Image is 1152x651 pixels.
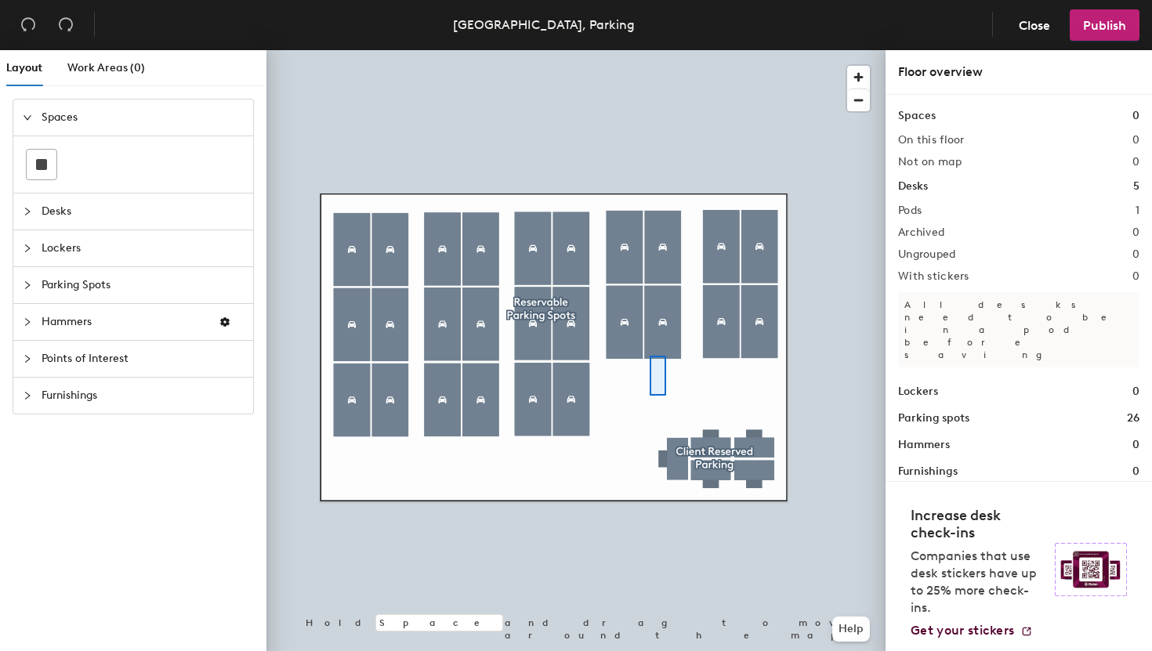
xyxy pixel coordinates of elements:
[1132,270,1139,283] h2: 0
[1019,18,1050,33] span: Close
[898,134,965,146] h2: On this floor
[1132,383,1139,400] h1: 0
[42,267,244,303] span: Parking Spots
[911,623,1014,638] span: Get your stickers
[898,436,950,454] h1: Hammers
[23,391,32,400] span: collapsed
[1136,204,1139,217] h2: 1
[1132,463,1139,480] h1: 0
[453,15,635,34] div: [GEOGRAPHIC_DATA], Parking
[6,61,42,74] span: Layout
[1132,436,1139,454] h1: 0
[1132,134,1139,146] h2: 0
[1132,248,1139,261] h2: 0
[23,207,32,216] span: collapsed
[67,61,145,74] span: Work Areas (0)
[898,248,956,261] h2: Ungrouped
[911,623,1033,638] a: Get your stickers
[898,178,928,195] h1: Desks
[1055,543,1127,596] img: Sticker logo
[1132,156,1139,168] h2: 0
[42,230,244,266] span: Lockers
[42,99,244,136] span: Spaces
[832,617,870,642] button: Help
[42,378,244,414] span: Furnishings
[1083,18,1126,33] span: Publish
[42,193,244,230] span: Desks
[42,341,244,377] span: Points of Interest
[898,270,969,283] h2: With stickers
[898,292,1139,367] p: All desks need to be in a pod before saving
[898,63,1139,81] div: Floor overview
[898,226,944,239] h2: Archived
[911,548,1045,617] p: Companies that use desk stickers have up to 25% more check-ins.
[23,317,32,327] span: collapsed
[13,9,44,41] button: Undo (⌘ + Z)
[1070,9,1139,41] button: Publish
[911,507,1045,541] h4: Increase desk check-ins
[898,156,962,168] h2: Not on map
[898,204,922,217] h2: Pods
[898,107,936,125] h1: Spaces
[50,9,82,41] button: Redo (⌘ + ⇧ + Z)
[1127,410,1139,427] h1: 26
[898,410,969,427] h1: Parking spots
[23,113,32,122] span: expanded
[1132,107,1139,125] h1: 0
[1133,178,1139,195] h1: 5
[42,304,206,340] span: Hammers
[1005,9,1063,41] button: Close
[23,280,32,290] span: collapsed
[23,354,32,363] span: collapsed
[898,463,958,480] h1: Furnishings
[23,244,32,253] span: collapsed
[898,383,938,400] h1: Lockers
[1132,226,1139,239] h2: 0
